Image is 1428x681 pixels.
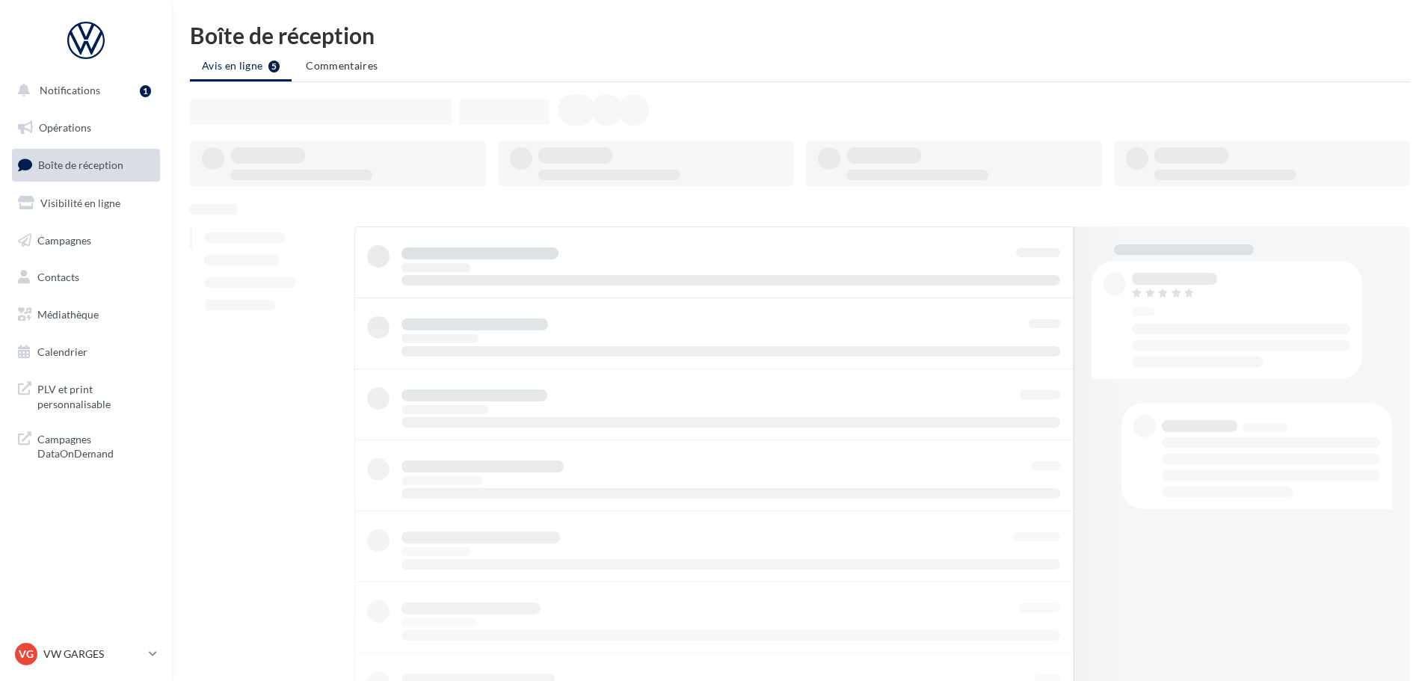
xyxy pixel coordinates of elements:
a: Opérations [9,112,163,144]
a: Boîte de réception [9,149,163,181]
span: Commentaires [306,59,378,72]
span: Opérations [39,121,91,134]
a: PLV et print personnalisable [9,373,163,417]
div: 1 [140,85,151,97]
span: Boîte de réception [38,158,123,171]
button: Notifications 1 [9,75,157,106]
a: VG VW GARGES [12,640,160,668]
div: Boîte de réception [190,24,1410,46]
span: Calendrier [37,345,87,358]
span: Visibilité en ligne [40,197,120,209]
span: Contacts [37,271,79,283]
a: Visibilité en ligne [9,188,163,219]
p: VW GARGES [43,647,143,662]
a: Campagnes DataOnDemand [9,423,163,467]
a: Calendrier [9,336,163,368]
span: PLV et print personnalisable [37,379,154,411]
span: Campagnes [37,233,91,246]
span: Notifications [40,84,100,96]
span: Campagnes DataOnDemand [37,429,154,461]
span: Médiathèque [37,308,99,321]
a: Médiathèque [9,299,163,330]
a: Campagnes [9,225,163,256]
a: Contacts [9,262,163,293]
span: VG [19,647,34,662]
